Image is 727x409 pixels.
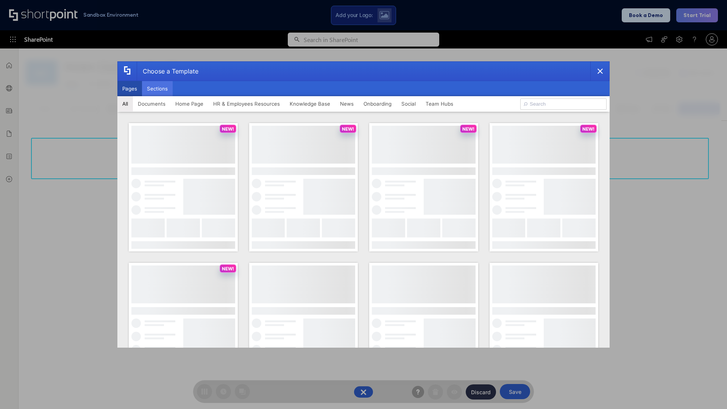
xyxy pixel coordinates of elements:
[285,96,335,111] button: Knowledge Base
[222,266,234,272] p: NEW!
[359,96,396,111] button: Onboarding
[133,96,170,111] button: Documents
[170,96,208,111] button: Home Page
[520,98,607,110] input: Search
[117,61,610,348] div: template selector
[117,96,133,111] button: All
[342,126,354,132] p: NEW!
[582,126,594,132] p: NEW!
[117,81,142,96] button: Pages
[396,96,421,111] button: Social
[462,126,474,132] p: NEW!
[137,62,198,81] div: Choose a Template
[208,96,285,111] button: HR & Employees Resources
[142,81,173,96] button: Sections
[335,96,359,111] button: News
[421,96,458,111] button: Team Hubs
[689,373,727,409] iframe: Chat Widget
[222,126,234,132] p: NEW!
